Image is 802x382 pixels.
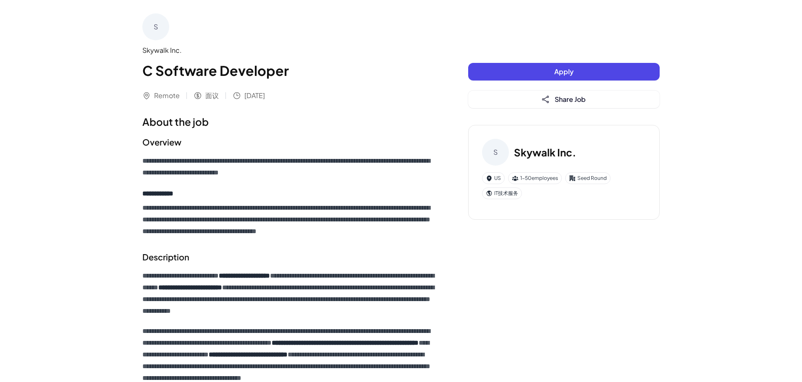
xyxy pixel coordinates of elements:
[482,187,522,199] div: IT技术服务
[142,114,435,129] h1: About the job
[154,91,180,101] span: Remote
[142,45,435,55] div: Skywalk Inc.
[482,172,505,184] div: US
[142,60,435,81] h1: C Software Developer
[555,95,586,104] span: Share Job
[508,172,562,184] div: 1-50 employees
[142,136,435,148] h2: Overview
[468,63,660,81] button: Apply
[205,91,219,101] span: 面议
[468,91,660,108] button: Share Job
[244,91,265,101] span: [DATE]
[565,172,611,184] div: Seed Round
[554,67,574,76] span: Apply
[142,13,169,40] div: S
[142,251,435,263] h2: Description
[514,145,576,160] h3: Skywalk Inc.
[482,139,509,166] div: S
